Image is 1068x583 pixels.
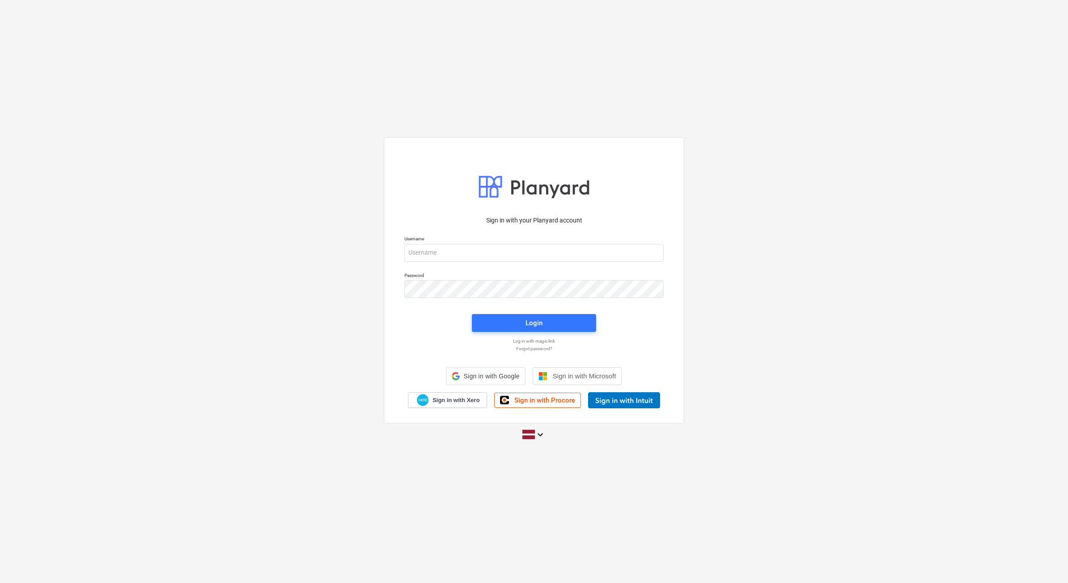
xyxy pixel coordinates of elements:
a: Sign in with Xero [408,392,488,408]
p: Password [404,273,664,280]
button: Login [472,314,596,332]
p: Username [404,236,664,243]
p: Sign in with your Planyard account [404,216,664,225]
span: Sign in with Microsoft [553,372,616,380]
a: Forgot password? [400,346,668,352]
input: Username [404,244,664,262]
span: Sign in with Procore [514,396,575,404]
a: Log in with magic link [400,338,668,344]
img: Microsoft logo [538,372,547,381]
img: Xero logo [417,394,429,406]
span: Sign in with Google [463,373,519,380]
i: keyboard_arrow_down [535,429,546,440]
div: Login [526,317,542,329]
a: Sign in with Procore [494,393,581,408]
span: Sign in with Xero [433,396,479,404]
div: Sign in with Google [446,367,525,385]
